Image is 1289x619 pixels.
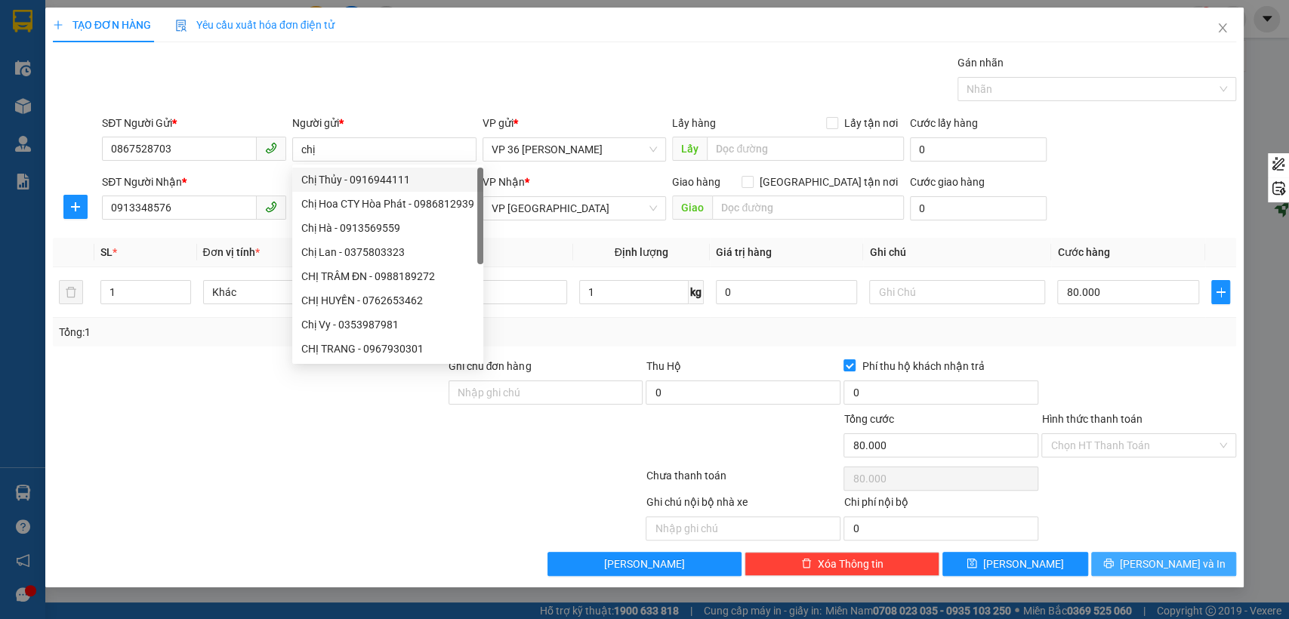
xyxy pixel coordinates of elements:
[712,196,904,220] input: Dọc đường
[100,246,113,258] span: SL
[59,280,83,304] button: delete
[1041,413,1142,425] label: Hình thức thanh toán
[967,558,977,570] span: save
[102,115,286,131] div: SĐT Người Gửi
[301,316,474,333] div: Chị Vy - 0353987981
[292,288,483,313] div: CHỊ HUYỀN - 0762653462
[942,552,1087,576] button: save[PERSON_NAME]
[646,516,840,540] input: Nhập ghi chú
[292,115,476,131] div: Người gửi
[301,340,474,357] div: CHỊ TRANG - 0967930301
[645,467,843,494] div: Chưa thanh toán
[1201,8,1244,50] button: Close
[449,380,643,405] input: Ghi chú đơn hàng
[672,117,716,129] span: Lấy hàng
[672,137,707,161] span: Lấy
[672,196,712,220] span: Giao
[301,268,474,285] div: CHỊ TRÂM ĐN - 0988189272
[292,216,483,240] div: Chị Hà - 0913569559
[838,115,904,131] span: Lấy tận nơi
[492,138,658,161] span: VP 36 Hồng Tiến
[843,413,893,425] span: Tổng cước
[53,20,63,30] span: plus
[716,246,772,258] span: Giá trị hàng
[615,246,668,258] span: Định lượng
[292,168,483,192] div: Chị Thủy - 0916944111
[707,137,904,161] input: Dọc đường
[292,240,483,264] div: Chị Lan - 0375803323
[672,176,720,188] span: Giao hàng
[646,494,840,516] div: Ghi chú nội bộ nhà xe
[818,556,883,572] span: Xóa Thông tin
[843,494,1038,516] div: Chi phí nội bộ
[910,176,985,188] label: Cước giao hàng
[1212,286,1229,298] span: plus
[102,174,286,190] div: SĐT Người Nhận
[1057,246,1109,258] span: Cước hàng
[983,556,1064,572] span: [PERSON_NAME]
[292,264,483,288] div: CHỊ TRÂM ĐN - 0988189272
[716,280,858,304] input: 0
[265,142,277,154] span: phone
[1211,280,1230,304] button: plus
[1103,558,1114,570] span: printer
[754,174,904,190] span: [GEOGRAPHIC_DATA] tận nơi
[449,360,532,372] label: Ghi chú đơn hàng
[1091,552,1236,576] button: printer[PERSON_NAME] và In
[910,196,1047,220] input: Cước giao hàng
[301,244,474,260] div: Chị Lan - 0375803323
[212,281,370,303] span: Khác
[292,337,483,361] div: CHỊ TRANG - 0967930301
[957,57,1004,69] label: Gán nhãn
[869,280,1045,304] input: Ghi Chú
[1217,22,1229,34] span: close
[265,201,277,213] span: phone
[483,176,525,188] span: VP Nhận
[301,171,474,188] div: Chị Thủy - 0916944111
[604,556,685,572] span: [PERSON_NAME]
[63,195,88,219] button: plus
[646,360,680,372] span: Thu Hộ
[301,196,474,212] div: Chị Hoa CTY Hòa Phát - 0986812939
[59,324,498,340] div: Tổng: 1
[1120,556,1226,572] span: [PERSON_NAME] và In
[301,292,474,309] div: CHỊ HUYỀN - 0762653462
[689,280,704,304] span: kg
[483,115,667,131] div: VP gửi
[292,192,483,216] div: Chị Hoa CTY Hòa Phát - 0986812939
[856,358,990,374] span: Phí thu hộ khách nhận trả
[301,220,474,236] div: Chị Hà - 0913569559
[175,19,335,31] span: Yêu cầu xuất hóa đơn điện tử
[801,558,812,570] span: delete
[910,137,1047,162] input: Cước lấy hàng
[863,238,1051,267] th: Ghi chú
[292,313,483,337] div: Chị Vy - 0353987981
[745,552,939,576] button: deleteXóa Thông tin
[203,246,260,258] span: Đơn vị tính
[547,552,742,576] button: [PERSON_NAME]
[492,197,658,220] span: VP Đà Nẵng
[910,117,978,129] label: Cước lấy hàng
[175,20,187,32] img: icon
[53,19,151,31] span: TẠO ĐƠN HÀNG
[64,201,87,213] span: plus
